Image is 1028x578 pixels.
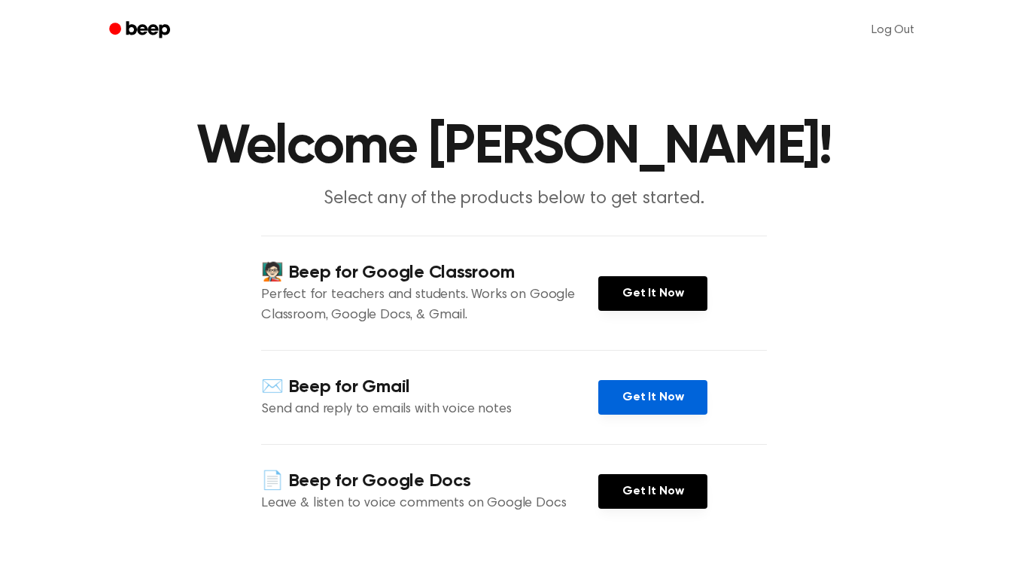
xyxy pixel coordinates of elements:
[598,276,707,311] a: Get It Now
[261,494,598,514] p: Leave & listen to voice comments on Google Docs
[225,187,803,211] p: Select any of the products below to get started.
[261,260,598,285] h4: 🧑🏻‍🏫 Beep for Google Classroom
[261,375,598,400] h4: ✉️ Beep for Gmail
[99,16,184,45] a: Beep
[261,469,598,494] h4: 📄 Beep for Google Docs
[598,474,707,509] a: Get It Now
[261,400,598,420] p: Send and reply to emails with voice notes
[598,380,707,415] a: Get It Now
[261,285,598,326] p: Perfect for teachers and students. Works on Google Classroom, Google Docs, & Gmail.
[129,120,899,175] h1: Welcome [PERSON_NAME]!
[856,12,929,48] a: Log Out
